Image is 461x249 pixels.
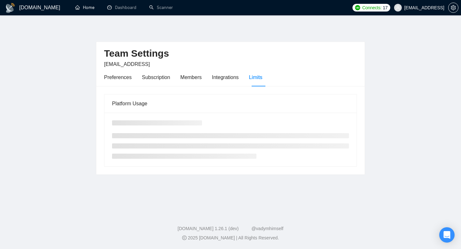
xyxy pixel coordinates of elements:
[355,5,360,10] img: upwork-logo.png
[396,5,400,10] span: user
[142,73,170,81] div: Subscription
[439,227,455,243] div: Open Intercom Messenger
[104,61,150,67] span: [EMAIL_ADDRESS]
[448,3,458,13] button: setting
[107,5,136,10] a: dashboardDashboard
[180,73,202,81] div: Members
[182,236,187,240] span: copyright
[112,94,349,113] div: Platform Usage
[5,3,15,13] img: logo
[251,226,283,231] a: @vadymhimself
[178,226,239,231] a: [DOMAIN_NAME] 1.26.1 (dev)
[149,5,173,10] a: searchScanner
[249,73,263,81] div: Limits
[212,73,239,81] div: Integrations
[75,5,94,10] a: homeHome
[362,4,381,11] span: Connects:
[383,4,388,11] span: 17
[104,47,357,60] h2: Team Settings
[448,5,458,10] a: setting
[5,235,456,241] div: 2025 [DOMAIN_NAME] | All Rights Reserved.
[104,73,132,81] div: Preferences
